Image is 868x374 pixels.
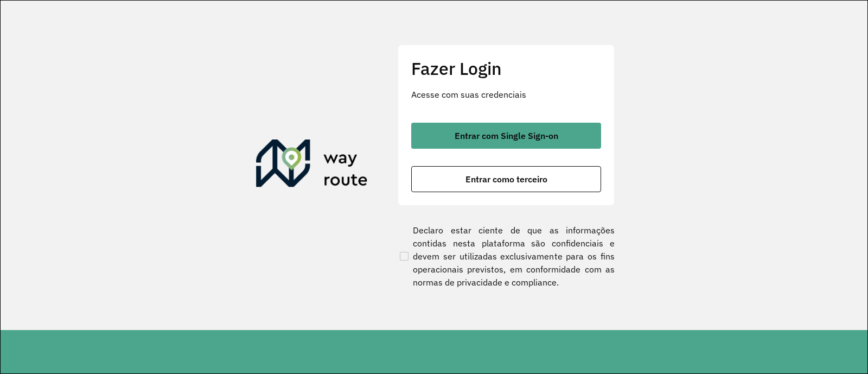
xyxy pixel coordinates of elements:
span: Entrar com Single Sign-on [455,131,558,140]
h2: Fazer Login [411,58,601,79]
button: button [411,166,601,192]
button: button [411,123,601,149]
img: Roteirizador AmbevTech [256,140,368,192]
p: Acesse com suas credenciais [411,88,601,101]
label: Declaro estar ciente de que as informações contidas nesta plataforma são confidenciais e devem se... [398,224,615,289]
span: Entrar como terceiro [465,175,547,183]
